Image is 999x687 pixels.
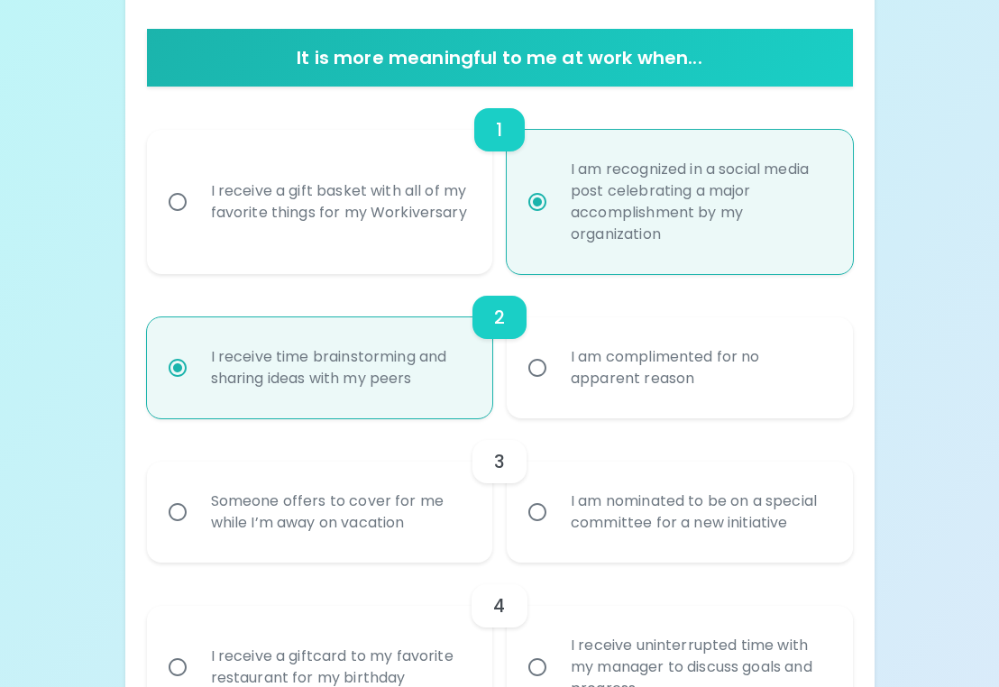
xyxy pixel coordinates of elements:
[154,43,846,72] h6: It is more meaningful to me at work when...
[147,418,853,563] div: choice-group-check
[556,137,843,267] div: I am recognized in a social media post celebrating a major accomplishment by my organization
[494,303,505,332] h6: 2
[493,591,505,620] h6: 4
[556,325,843,411] div: I am complimented for no apparent reason
[496,115,502,144] h6: 1
[197,469,483,555] div: Someone offers to cover for me while I’m away on vacation
[494,447,505,476] h6: 3
[197,325,483,411] div: I receive time brainstorming and sharing ideas with my peers
[147,87,853,274] div: choice-group-check
[197,159,483,245] div: I receive a gift basket with all of my favorite things for my Workiversary
[147,274,853,418] div: choice-group-check
[556,469,843,555] div: I am nominated to be on a special committee for a new initiative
